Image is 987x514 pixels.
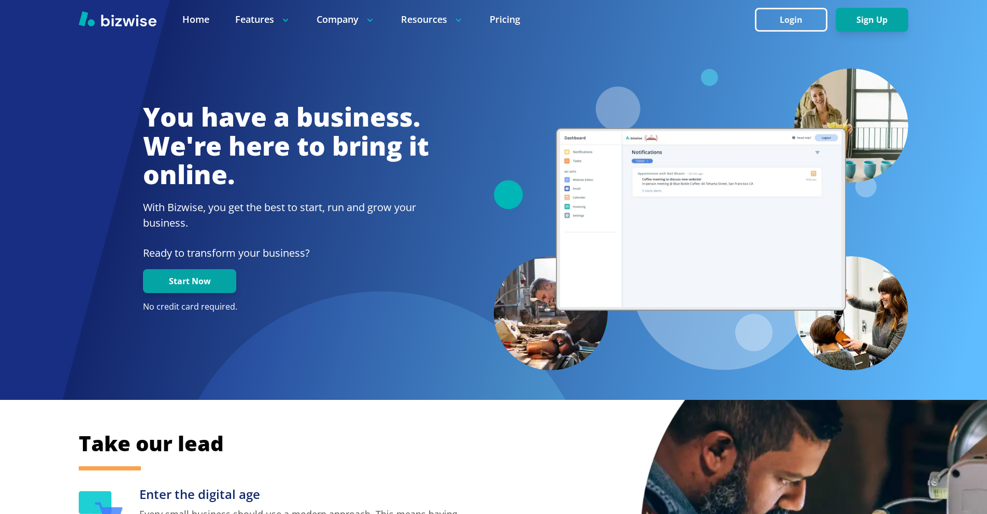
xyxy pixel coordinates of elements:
[143,269,236,293] button: Start Now
[79,429,856,457] h2: Take our lead
[317,13,375,26] p: Company
[401,13,464,26] p: Resources
[755,15,836,25] a: Login
[143,276,236,286] a: Start Now
[143,245,429,261] p: Ready to transform your business?
[79,11,156,26] img: Bizwise Logo
[836,15,908,25] a: Sign Up
[139,486,467,503] h3: Enter the digital age
[490,13,520,26] a: Pricing
[143,301,429,313] p: No credit card required.
[182,13,209,26] a: Home
[143,200,429,231] h2: With Bizwise, you get the best to start, run and grow your business.
[755,8,827,32] button: Login
[836,8,908,32] button: Sign Up
[235,13,291,26] p: Features
[143,103,429,189] h1: You have a business. We're here to bring it online.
